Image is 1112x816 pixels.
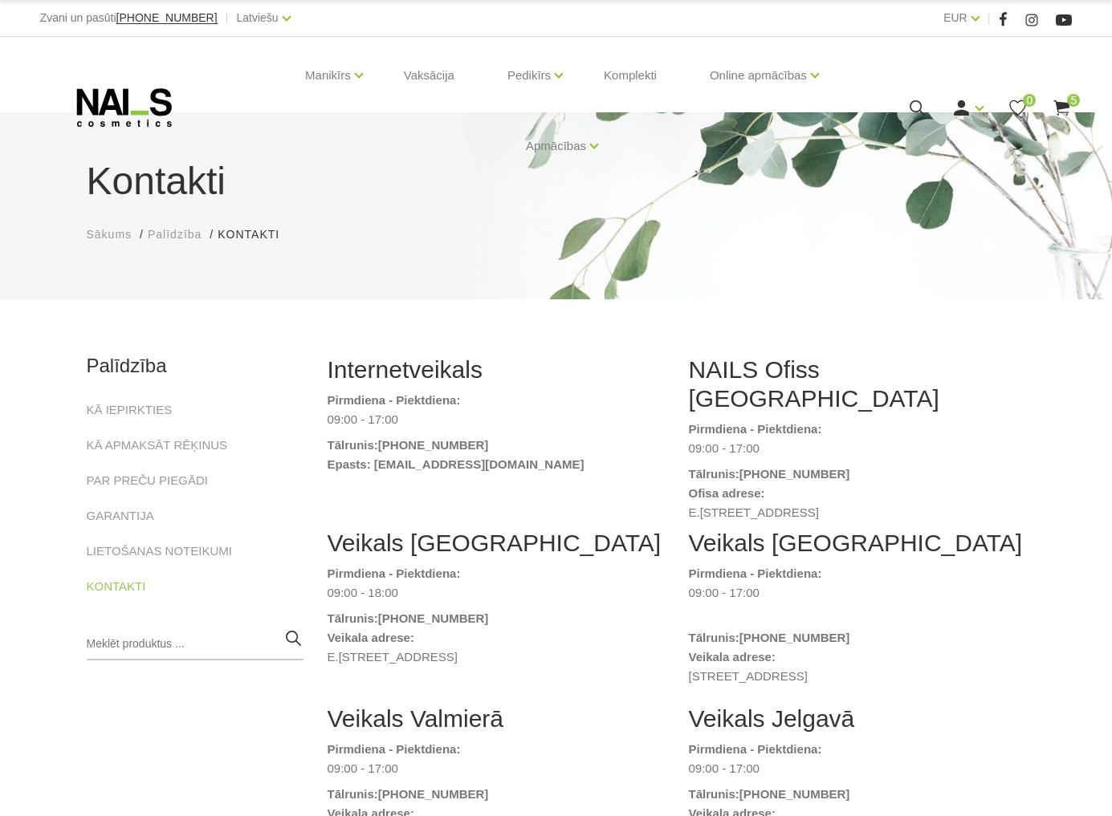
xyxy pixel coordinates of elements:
[943,8,967,27] a: EUR
[739,628,850,648] a: [PHONE_NUMBER]
[148,228,202,241] span: Palīdzība
[305,43,351,108] a: Manikīrs
[689,650,776,664] strong: Veikala adrese:
[526,114,586,178] a: Apmācības
[1067,94,1080,107] span: 5
[328,631,414,644] strong: Veikala adrese:
[689,742,822,756] strong: Pirmdiena - Piektdiena:
[87,577,146,596] a: KONTAKTI
[689,631,739,644] strong: Tālrunis:
[378,436,489,455] a: [PHONE_NUMBER]
[689,355,1026,413] h2: NAILS Ofiss [GEOGRAPHIC_DATA]
[710,43,807,108] a: Online apmācības
[689,787,739,801] strong: Tālrunis:
[87,400,173,420] a: KĀ IEPIRKTIES
[689,439,1026,458] dd: 09:00 - 17:00
[87,228,132,241] span: Sākums
[226,8,229,28] span: |
[237,8,279,27] a: Latviešu
[87,506,154,526] a: GARANTIJA
[689,467,739,481] strong: Tālrunis:
[328,410,665,429] dd: 09:00 - 17:00
[988,8,991,28] span: |
[87,542,232,561] a: LIETOŠANAS NOTEIKUMI
[689,486,765,500] strong: Ofisa adrese:
[374,438,378,452] strong: :
[689,503,1026,522] dd: E.[STREET_ADDRESS]
[328,704,665,733] h2: Veikals Valmierā
[116,11,218,24] span: [PHONE_NUMBER]
[328,457,585,471] strong: Epasts: [EMAIL_ADDRESS][DOMAIN_NAME]
[1023,94,1036,107] span: 0
[1008,98,1028,118] a: 0
[1052,98,1072,118] a: 5
[378,609,489,628] a: [PHONE_NUMBER]
[87,471,208,490] a: PAR PREČU PIEGĀDI
[148,226,202,243] a: Palīdzība
[739,465,850,484] a: [PHONE_NUMBER]
[689,583,1026,622] dd: 09:00 - 17:00
[328,648,665,667] dd: E.[STREET_ADDRESS]
[739,785,850,804] a: [PHONE_NUMBER]
[689,759,1026,778] dd: 09:00 - 17:00
[328,529,665,558] h2: Veikals [GEOGRAPHIC_DATA]
[87,436,228,455] a: KĀ APMAKSĀT RĒĶINUS
[87,226,132,243] a: Sākums
[328,438,374,452] strong: Tālrunis
[328,355,665,384] h2: Internetveikals
[328,787,378,801] strong: Tālrunis:
[87,355,303,376] h2: Palīdzība
[689,422,822,436] strong: Pirmdiena - Piektdiena:
[689,667,1026,686] dd: [STREET_ADDRESS]
[378,785,489,804] a: [PHONE_NUMBER]
[689,704,1026,733] h2: Veikals Jelgavā
[328,759,665,778] dd: 09:00 - 17:00
[328,611,378,625] strong: Tālrunis:
[40,8,218,28] div: Zvani un pasūti
[689,529,1026,558] h2: Veikals [GEOGRAPHIC_DATA]
[591,37,670,114] a: Komplekti
[87,628,303,660] input: Meklēt produktus ...
[218,226,295,243] li: Kontakti
[328,742,461,756] strong: Pirmdiena - Piektdiena:
[328,566,461,580] strong: Pirmdiena - Piektdiena:
[328,583,665,603] dd: 09:00 - 18:00
[689,566,822,580] strong: Pirmdiena - Piektdiena:
[328,393,461,407] strong: Pirmdiena - Piektdiena:
[391,37,467,114] a: Vaksācija
[116,12,218,24] a: [PHONE_NUMBER]
[507,43,551,108] a: Pedikīrs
